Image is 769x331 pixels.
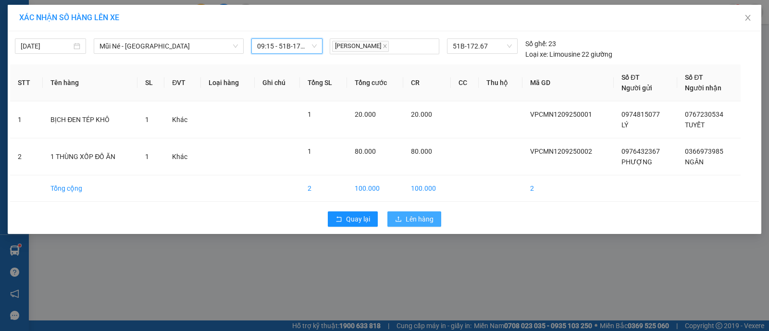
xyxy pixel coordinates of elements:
span: NGÂN [685,158,704,166]
td: Khác [164,101,200,138]
span: PHƯỢNG [621,158,652,166]
span: 80.000 [411,147,432,155]
th: CR [403,64,451,101]
span: close [383,44,387,49]
td: 100.000 [403,175,451,202]
span: 1 [145,116,149,123]
span: Người gửi [621,84,652,92]
span: rollback [335,216,342,223]
span: TUYẾT [685,121,705,129]
li: VP VP [PERSON_NAME] Lão [66,52,128,84]
th: Tổng SL [300,64,347,101]
input: 12/09/2025 [21,41,72,51]
th: Loại hàng [201,64,255,101]
span: Loại xe: [525,49,548,60]
li: VP VP chợ Mũi Né [5,52,66,62]
img: logo.jpg [5,5,38,38]
button: Close [734,5,761,32]
span: 51B-172.67 [453,39,512,53]
span: VPCMN1209250002 [530,147,592,155]
span: VPCMN1209250001 [530,110,592,118]
span: 0767230534 [685,110,723,118]
span: LÝ [621,121,628,129]
span: 09:15 - 51B-172.67 [257,39,317,53]
span: Lên hàng [406,214,434,224]
th: SL [137,64,165,101]
td: 1 [10,101,43,138]
span: 20.000 [411,110,432,118]
span: down [233,43,238,49]
td: BỊCH ĐEN TÉP KHÔ [43,101,137,138]
td: 1 THÙNG XỐP ĐỒ ĂN [43,138,137,175]
span: 1 [308,110,311,118]
span: 80.000 [355,147,376,155]
th: Mã GD [522,64,614,101]
div: Limousine 22 giường [525,49,612,60]
span: XÁC NHẬN SỐ HÀNG LÊN XE [19,13,119,22]
span: 20.000 [355,110,376,118]
td: 2 [300,175,347,202]
li: Nam Hải Limousine [5,5,139,41]
span: Số ghế: [525,38,547,49]
span: 1 [308,147,311,155]
td: 2 [10,138,43,175]
th: Thu hộ [479,64,522,101]
span: upload [395,216,402,223]
th: Ghi chú [255,64,300,101]
th: CC [451,64,479,101]
span: Số ĐT [685,74,703,81]
th: ĐVT [164,64,200,101]
span: environment [5,64,12,71]
td: 100.000 [347,175,403,202]
th: STT [10,64,43,101]
span: Số ĐT [621,74,640,81]
button: rollbackQuay lại [328,211,378,227]
span: close [744,14,752,22]
th: Tổng cước [347,64,403,101]
button: uploadLên hàng [387,211,441,227]
span: Người nhận [685,84,721,92]
td: Khác [164,138,200,175]
div: 23 [525,38,556,49]
span: Mũi Né - Sài Gòn [99,39,238,53]
td: 2 [522,175,614,202]
span: 0366973985 [685,147,723,155]
span: 0974815077 [621,110,660,118]
span: 1 [145,153,149,160]
span: Quay lại [346,214,370,224]
td: Tổng cộng [43,175,137,202]
th: Tên hàng [43,64,137,101]
span: 0976432367 [621,147,660,155]
span: [PERSON_NAME] [332,41,389,52]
